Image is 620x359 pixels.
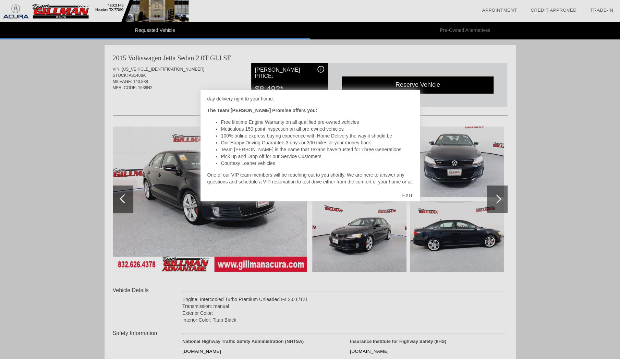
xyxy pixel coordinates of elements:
li: Team [PERSON_NAME] is the name that Texans have trusted for Three Generations [221,146,413,153]
p: One of our VIP team members will be reaching out to you shortly. We are here to answer any questi... [207,171,413,199]
div: EXIT [395,185,420,206]
li: Meticulous 150-point inspection on all pre-owned vehicles [221,125,413,132]
a: Credit Approved [531,8,576,13]
li: Pick up and Drop off for our Service Customers [221,153,413,160]
li: Courtesy Loaner vehicles [221,160,413,167]
li: Our Happy Driving Guarantee 3 days or 300 miles or your money back [221,139,413,146]
strong: The Team [PERSON_NAME] Promise offers you: [207,108,317,113]
li: 100% online express buying experience with Home Delivery the way it should be [221,132,413,139]
a: Trade-In [590,8,613,13]
li: Free lifetime Engine Warranty on all qualified pre-owned vehicles [221,119,413,125]
a: Appointment [482,8,517,13]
